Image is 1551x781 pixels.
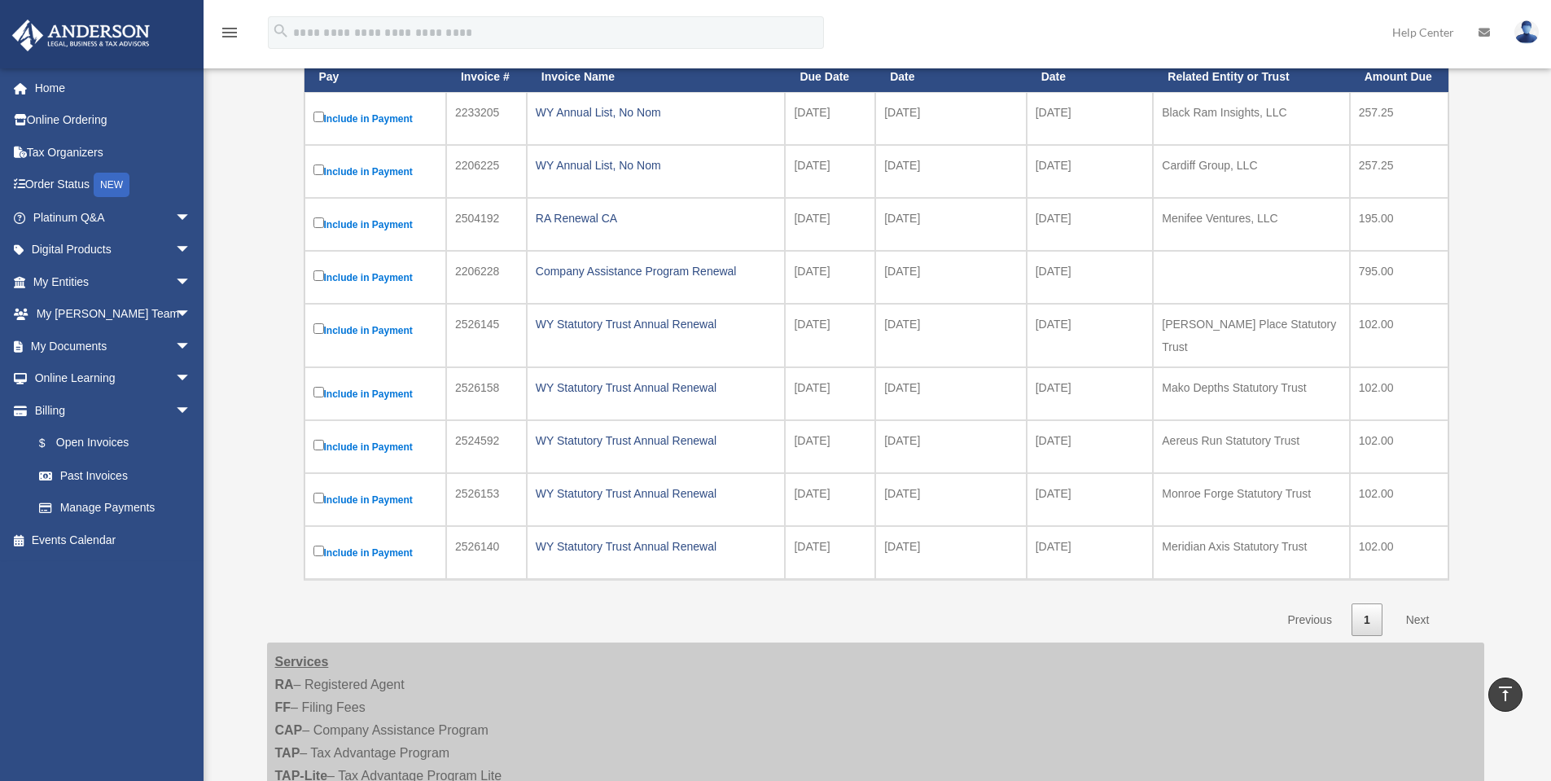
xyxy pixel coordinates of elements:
td: [DATE] [875,367,1026,420]
td: [DATE] [785,92,875,145]
td: [PERSON_NAME] Place Statutory Trust [1153,304,1349,367]
input: Include in Payment [313,323,324,334]
th: Pay: activate to sort column descending [305,48,446,92]
input: Include in Payment [313,217,324,228]
td: [DATE] [875,420,1026,473]
span: arrow_drop_down [175,265,208,299]
strong: RA [275,678,294,691]
a: Manage Payments [23,492,208,524]
td: [DATE] [1027,198,1154,251]
td: 2524592 [446,420,527,473]
input: Include in Payment [313,440,324,450]
th: Invoice #: activate to sort column ascending [446,48,527,92]
th: Invoice Name: activate to sort column ascending [527,48,786,92]
span: arrow_drop_down [175,298,208,331]
a: menu [220,29,239,42]
td: Cardiff Group, LLC [1153,145,1349,198]
td: [DATE] [785,198,875,251]
td: [DATE] [785,367,875,420]
td: 102.00 [1350,473,1448,526]
a: Platinum Q&Aarrow_drop_down [11,201,216,234]
div: WY Statutory Trust Annual Renewal [536,535,777,558]
td: [DATE] [1027,420,1154,473]
div: WY Statutory Trust Annual Renewal [536,429,777,452]
td: 102.00 [1350,526,1448,579]
td: [DATE] [875,145,1026,198]
td: 195.00 [1350,198,1448,251]
span: arrow_drop_down [175,362,208,396]
td: [DATE] [785,473,875,526]
td: Meridian Axis Statutory Trust [1153,526,1349,579]
a: Billingarrow_drop_down [11,394,208,427]
td: [DATE] [1027,251,1154,304]
a: Digital Productsarrow_drop_down [11,234,216,266]
td: [DATE] [785,526,875,579]
label: Include in Payment [313,489,437,510]
i: menu [220,23,239,42]
td: 2526153 [446,473,527,526]
th: Renewal Effective Date: activate to sort column ascending [875,48,1026,92]
td: 795.00 [1350,251,1448,304]
td: 2504192 [446,198,527,251]
div: WY Annual List, No Nom [536,101,777,124]
label: Include in Payment [313,437,437,457]
td: [DATE] [875,92,1026,145]
input: Include in Payment [313,165,324,175]
input: Include in Payment [313,112,324,122]
th: Amount Due: activate to sort column ascending [1350,48,1448,92]
input: Include in Payment [313,493,324,503]
span: arrow_drop_down [175,394,208,428]
td: 257.25 [1350,92,1448,145]
td: [DATE] [785,304,875,367]
div: WY Statutory Trust Annual Renewal [536,482,777,505]
td: [DATE] [785,251,875,304]
div: WY Statutory Trust Annual Renewal [536,376,777,399]
td: Monroe Forge Statutory Trust [1153,473,1349,526]
a: 1 [1352,603,1382,637]
input: Include in Payment [313,546,324,556]
label: Include in Payment [313,108,437,129]
th: Related Entity or Trust: activate to sort column ascending [1153,48,1349,92]
td: 102.00 [1350,420,1448,473]
i: vertical_align_top [1496,684,1515,704]
label: Include in Payment [313,384,437,404]
td: Aereus Run Statutory Trust [1153,420,1349,473]
td: [DATE] [875,526,1026,579]
strong: Services [275,655,329,669]
label: Include in Payment [313,161,437,182]
td: [DATE] [1027,367,1154,420]
td: 2526140 [446,526,527,579]
strong: FF [275,700,291,714]
td: 102.00 [1350,367,1448,420]
td: 2206228 [446,251,527,304]
a: Next [1394,603,1442,637]
td: [DATE] [785,420,875,473]
td: Menifee Ventures, LLC [1153,198,1349,251]
div: WY Annual List, No Nom [536,154,777,177]
td: [DATE] [1027,526,1154,579]
label: Include in Payment [313,320,437,340]
td: [DATE] [875,304,1026,367]
td: 2526145 [446,304,527,367]
td: [DATE] [1027,304,1154,367]
td: 102.00 [1350,304,1448,367]
a: Previous [1275,603,1343,637]
div: Company Assistance Program Renewal [536,260,777,283]
a: Past Invoices [23,459,208,492]
input: Include in Payment [313,387,324,397]
span: $ [48,433,56,454]
td: Black Ram Insights, LLC [1153,92,1349,145]
div: WY Statutory Trust Annual Renewal [536,313,777,336]
i: search [272,22,290,40]
a: Online Ordering [11,104,216,137]
input: Include in Payment [313,270,324,281]
strong: CAP [275,723,303,737]
img: User Pic [1514,20,1539,44]
label: Include in Payment [313,542,437,563]
label: Include in Payment [313,214,437,235]
div: NEW [94,173,129,197]
a: My [PERSON_NAME] Teamarrow_drop_down [11,298,216,331]
a: My Documentsarrow_drop_down [11,330,216,362]
th: Renewal End Date: activate to sort column ascending [1027,48,1154,92]
td: [DATE] [875,198,1026,251]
